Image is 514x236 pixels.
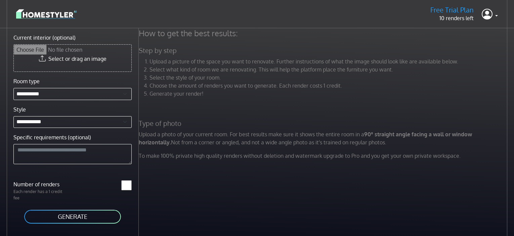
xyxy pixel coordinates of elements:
label: Current interior (optional) [13,34,76,42]
li: Generate your render! [149,90,509,98]
p: 10 renders left [430,14,474,22]
p: Upload a photo of your current room. For best results make sure it shows the entire room in a Not... [135,130,513,146]
p: Each render has a 1 credit fee [9,188,73,201]
li: Select the style of your room. [149,74,509,82]
img: logo-3de290ba35641baa71223ecac5eacb59cb85b4c7fdf211dc9aaecaaee71ea2f8.svg [16,8,77,20]
li: Upload a picture of the space you want to renovate. Further instructions of what the image should... [149,57,509,65]
label: Room type [13,77,40,85]
h5: Free Trial Plan [430,6,474,14]
li: Choose the amount of renders you want to generate. Each render costs 1 credit. [149,82,509,90]
li: Select what kind of room we are renovating. This will help the platform place the furniture you w... [149,65,509,74]
label: Specific requirements (optional) [13,133,91,141]
label: Number of renders [9,180,73,188]
h5: Step by step [135,46,513,55]
label: Style [13,105,26,113]
h5: Type of photo [135,119,513,128]
h4: How to get the best results: [135,28,513,38]
p: To make 100% private high quality renders without deletion and watermark upgrade to Pro and you g... [135,152,513,160]
button: GENERATE [24,209,122,224]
